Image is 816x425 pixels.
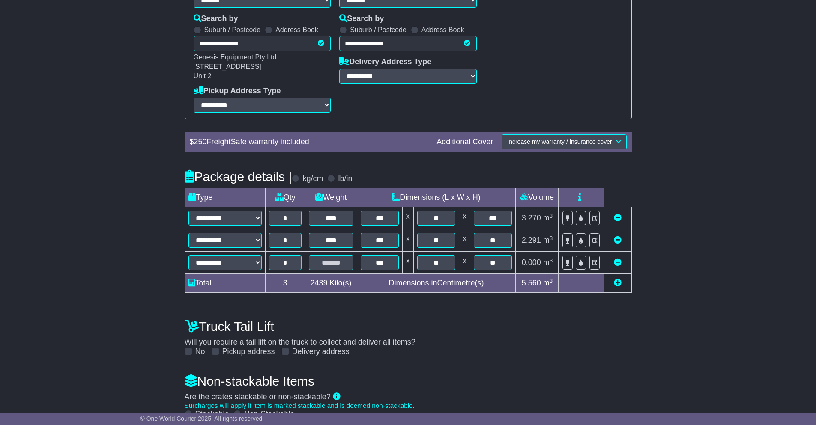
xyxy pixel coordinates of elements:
[402,207,413,229] td: x
[305,188,357,207] td: Weight
[310,279,327,287] span: 2439
[185,137,433,147] div: $ FreightSafe warranty included
[185,374,632,388] h4: Non-stackable Items
[543,279,553,287] span: m
[185,402,632,410] div: Surcharges will apply if item is marked stackable and is deemed non-stackable.
[185,274,265,293] td: Total
[459,207,470,229] td: x
[339,14,384,24] label: Search by
[185,169,292,184] h4: Package details |
[338,174,352,184] label: lb/in
[522,236,541,244] span: 2.291
[275,26,318,34] label: Address Book
[244,410,295,419] label: Non-Stackable
[402,229,413,252] td: x
[502,134,626,149] button: Increase my warranty / insurance cover
[550,257,553,264] sup: 3
[140,415,264,422] span: © One World Courier 2025. All rights reserved.
[543,214,553,222] span: m
[350,26,407,34] label: Suburb / Postcode
[194,53,277,61] span: Genesis Equipment Pty Ltd
[543,236,553,244] span: m
[614,236,622,244] a: Remove this item
[614,214,622,222] a: Remove this item
[339,57,431,67] label: Delivery Address Type
[550,213,553,219] sup: 3
[194,86,281,96] label: Pickup Address Type
[459,252,470,274] td: x
[522,258,541,267] span: 0.000
[195,347,205,357] label: No
[516,188,559,207] td: Volume
[194,63,261,70] span: [STREET_ADDRESS]
[507,138,612,145] span: Increase my warranty / insurance cover
[614,279,622,287] a: Add new item
[185,188,265,207] td: Type
[195,410,229,419] label: Stackable
[459,229,470,252] td: x
[194,72,212,80] span: Unit 2
[265,188,305,207] td: Qty
[614,258,622,267] a: Remove this item
[180,315,636,357] div: Will you require a tail lift on the truck to collect and deliver all items?
[204,26,261,34] label: Suburb / Postcode
[432,137,497,147] div: Additional Cover
[292,347,350,357] label: Delivery address
[550,278,553,284] sup: 3
[194,14,238,24] label: Search by
[305,274,357,293] td: Kilo(s)
[185,392,331,401] span: Are the crates stackable or non-stackable?
[550,235,553,241] sup: 3
[222,347,275,357] label: Pickup address
[265,274,305,293] td: 3
[357,274,516,293] td: Dimensions in Centimetre(s)
[402,252,413,274] td: x
[194,137,207,146] span: 250
[185,319,632,333] h4: Truck Tail Lift
[421,26,464,34] label: Address Book
[302,174,323,184] label: kg/cm
[357,188,516,207] td: Dimensions (L x W x H)
[522,214,541,222] span: 3.270
[543,258,553,267] span: m
[522,279,541,287] span: 5.560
